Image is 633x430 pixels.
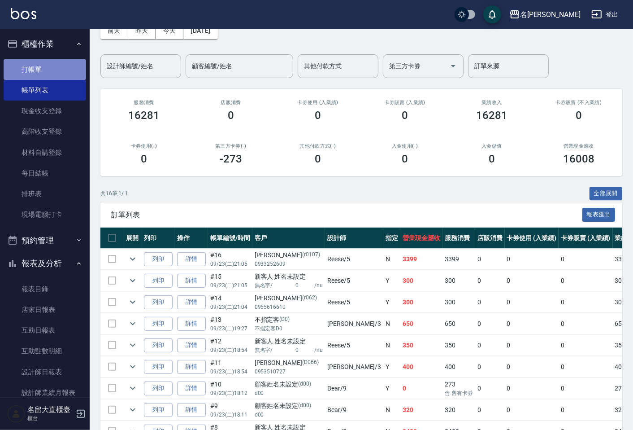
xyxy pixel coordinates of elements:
[400,270,442,291] td: 300
[442,356,475,377] td: 400
[255,325,323,333] p: 不指定客D0
[210,368,250,376] p: 09/23 (二) 18:54
[400,313,442,334] td: 650
[505,313,559,334] td: 0
[442,399,475,421] td: 320
[208,378,252,399] td: #10
[559,356,613,377] td: 0
[11,8,36,19] img: Logo
[210,389,250,397] p: 09/23 (二) 18:12
[459,100,525,105] h2: 業績收入
[255,411,323,419] p: d00
[400,378,442,399] td: 0
[402,109,408,122] h3: 0
[445,389,473,397] p: 含 舊有卡券
[126,403,139,417] button: expand row
[505,270,559,291] td: 0
[4,382,86,403] a: 設計師業績月報表
[175,228,208,249] th: 操作
[255,401,323,411] div: 顧客姓名未設定
[475,378,505,399] td: 0
[255,315,323,325] div: 不指定客
[325,313,383,334] td: [PERSON_NAME] /3
[255,337,323,346] div: 新客人 姓名未設定
[27,405,73,414] h5: 名留大直櫃臺
[505,335,559,356] td: 0
[383,399,400,421] td: N
[210,325,250,333] p: 09/23 (二) 19:27
[255,260,323,268] p: 0933252609
[520,9,581,20] div: 名[PERSON_NAME]
[505,356,559,377] td: 0
[325,356,383,377] td: [PERSON_NAME] /3
[126,252,139,266] button: expand row
[505,292,559,313] td: 0
[255,368,323,376] p: 0953510727
[208,335,252,356] td: #12
[128,22,156,39] button: 昨天
[126,317,139,330] button: expand row
[144,317,173,331] button: 列印
[505,399,559,421] td: 0
[208,249,252,270] td: #16
[475,356,505,377] td: 0
[208,292,252,313] td: #14
[298,380,311,389] p: (d00)
[372,100,438,105] h2: 卡券販賣 (入業績)
[4,252,86,275] button: 報表及分析
[372,143,438,149] h2: 入金使用(-)
[582,208,616,222] button: 報表匯出
[111,143,177,149] h2: 卡券使用(-)
[111,100,177,105] h3: 服務消費
[210,411,250,419] p: 09/23 (二) 18:11
[210,346,250,354] p: 09/23 (二) 18:54
[7,405,25,423] img: Person
[505,249,559,270] td: 0
[383,292,400,313] td: Y
[559,313,613,334] td: 0
[559,228,613,249] th: 卡券販賣 (入業績)
[325,378,383,399] td: Bear /9
[383,356,400,377] td: Y
[4,163,86,184] a: 每日結帳
[559,335,613,356] td: 0
[177,252,206,266] a: 詳情
[383,270,400,291] td: Y
[4,32,86,56] button: 櫃檯作業
[563,153,594,165] h3: 16008
[475,270,505,291] td: 0
[177,317,206,331] a: 詳情
[126,382,139,395] button: expand row
[475,335,505,356] td: 0
[4,341,86,361] a: 互助點數明細
[255,358,323,368] div: [PERSON_NAME]
[576,109,582,122] h3: 0
[210,281,250,290] p: 09/23 (二) 21:05
[228,109,234,122] h3: 0
[559,292,613,313] td: 0
[255,303,323,311] p: 0955616610
[442,335,475,356] td: 350
[459,143,525,149] h2: 入金儲值
[285,143,351,149] h2: 其他付款方式(-)
[144,338,173,352] button: 列印
[442,249,475,270] td: 3399
[4,204,86,225] a: 現場電腦打卡
[442,270,475,291] td: 300
[400,228,442,249] th: 營業現金應收
[124,228,142,249] th: 展開
[144,295,173,309] button: 列印
[210,260,250,268] p: 09/23 (二) 21:05
[442,228,475,249] th: 服務消費
[559,249,613,270] td: 0
[325,270,383,291] td: Reese /5
[476,109,507,122] h3: 16281
[400,335,442,356] td: 350
[383,335,400,356] td: N
[489,153,495,165] h3: 0
[279,315,290,325] p: (D0)
[383,228,400,249] th: 指定
[177,360,206,374] a: 詳情
[506,5,584,24] button: 名[PERSON_NAME]
[177,382,206,395] a: 詳情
